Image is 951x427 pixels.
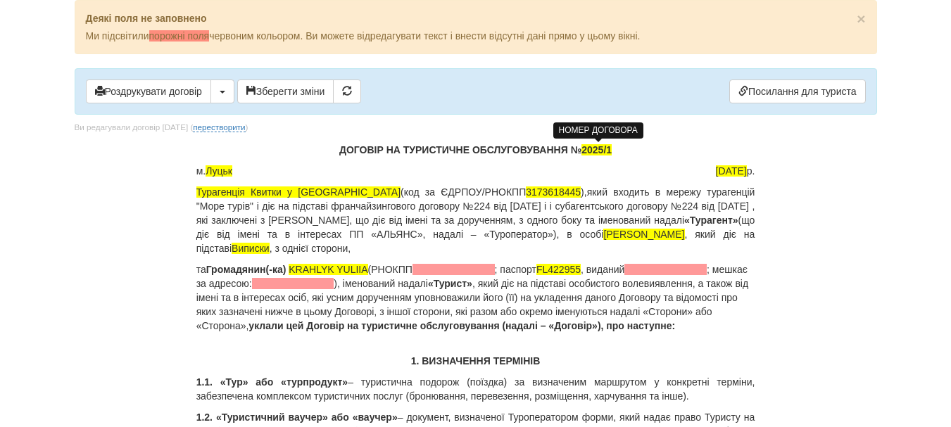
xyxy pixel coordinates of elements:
[196,185,755,255] p: (код за ЄДРПОУ/РНОКПП ),який входить в мережу турагенцій "Море турів" і діє на підставі франчайзи...
[716,164,755,178] span: р.
[193,122,245,132] a: перестворити
[581,144,612,155] span: 2025/1
[196,376,348,388] b: 1.1. «Тур» або «турпродукт»
[603,229,684,240] span: [PERSON_NAME]
[196,375,755,403] p: – туристична подорож (поїздка) за визначеним маршрутом у конкретні терміни, забезпечена комплексо...
[206,165,232,177] span: Луцьк
[196,354,755,368] p: 1. ВИЗНАЧЕННЯ ТЕРМІНІВ
[196,143,755,157] p: ДОГОВІР НА ТУРИСТИЧНЕ ОБСЛУГОВУВАННЯ №
[237,79,334,103] button: Зберегти зміни
[196,164,232,178] span: м.
[857,11,865,27] span: ×
[196,186,401,198] span: Турагенція Квитки у [GEOGRAPHIC_DATA]
[729,79,865,103] a: Посилання для туриста
[536,264,581,275] span: FL422955
[248,320,675,331] b: уклали цей Договір на туристичне обслуговування (надалі – «Договір»), про наступне:
[86,79,211,103] button: Роздрукувати договір
[86,11,866,25] p: Деякі поля не заповнено
[857,11,865,26] button: Close
[232,243,270,254] span: Виписки
[196,412,398,423] b: 1.2. «Туристичний ваучер» або «ваучер»
[289,264,367,275] span: KRAHLYK YULIIA
[553,122,643,139] div: НОМЕР ДОГОВОРА
[206,264,286,275] b: Громадянин(-ка)
[684,215,738,226] b: «Турагент»
[75,122,248,134] div: Ви редагували договір [DATE] ( )
[149,30,210,42] span: порожні поля
[196,262,755,333] p: та (РНОКПП ; паспорт , виданий ; мешкає за адресою: ), іменований надалі , який діє на підставі о...
[716,165,747,177] span: [DATE]
[86,29,866,43] p: Ми підсвітили червоним кольором. Ви можете відредагувати текст і внести відсутні дані прямо у цьо...
[526,186,581,198] span: 3173618445
[428,278,472,289] b: «Турист»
